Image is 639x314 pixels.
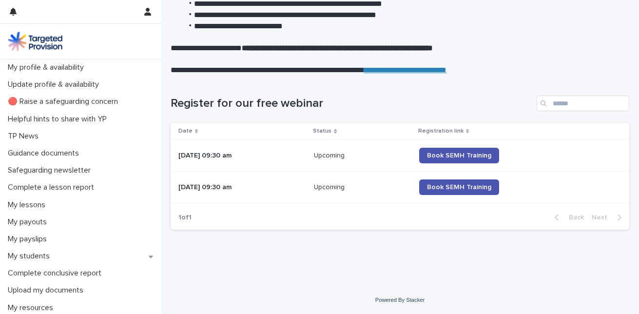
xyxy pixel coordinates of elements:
p: My students [4,252,58,261]
p: Safeguarding newsletter [4,166,98,175]
p: Date [178,126,193,137]
p: Complete a lesson report [4,183,102,192]
a: Book SEMH Training [419,148,499,163]
p: Guidance documents [4,149,87,158]
p: My lessons [4,200,53,210]
p: 🔴 Raise a safeguarding concern [4,97,126,106]
p: Update profile & availability [4,80,107,89]
p: Upcoming [314,150,347,160]
button: Next [588,213,629,222]
span: Back [563,214,584,221]
p: TP News [4,132,46,141]
p: My resources [4,303,61,313]
input: Search [537,96,629,111]
p: My payslips [4,235,55,244]
p: Complete conclusive report [4,269,109,278]
p: Upcoming [314,181,347,192]
p: [DATE] 09:30 am [178,152,306,160]
img: M5nRWzHhSzIhMunXDL62 [8,32,62,51]
p: My profile & availability [4,63,92,72]
span: Next [592,214,613,221]
tr: [DATE] 09:30 amUpcomingUpcoming Book SEMH Training [171,172,629,203]
a: Book SEMH Training [419,179,499,195]
p: Upload my documents [4,286,91,295]
tr: [DATE] 09:30 amUpcomingUpcoming Book SEMH Training [171,140,629,172]
h1: Register for our free webinar [171,97,533,111]
a: Powered By Stacker [375,297,425,303]
span: Book SEMH Training [427,184,491,191]
span: Book SEMH Training [427,152,491,159]
p: [DATE] 09:30 am [178,183,306,192]
button: Back [547,213,588,222]
p: Status [313,126,331,137]
p: Registration link [418,126,464,137]
p: 1 of 1 [171,206,199,230]
p: Helpful hints to share with YP [4,115,115,124]
p: My payouts [4,217,55,227]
